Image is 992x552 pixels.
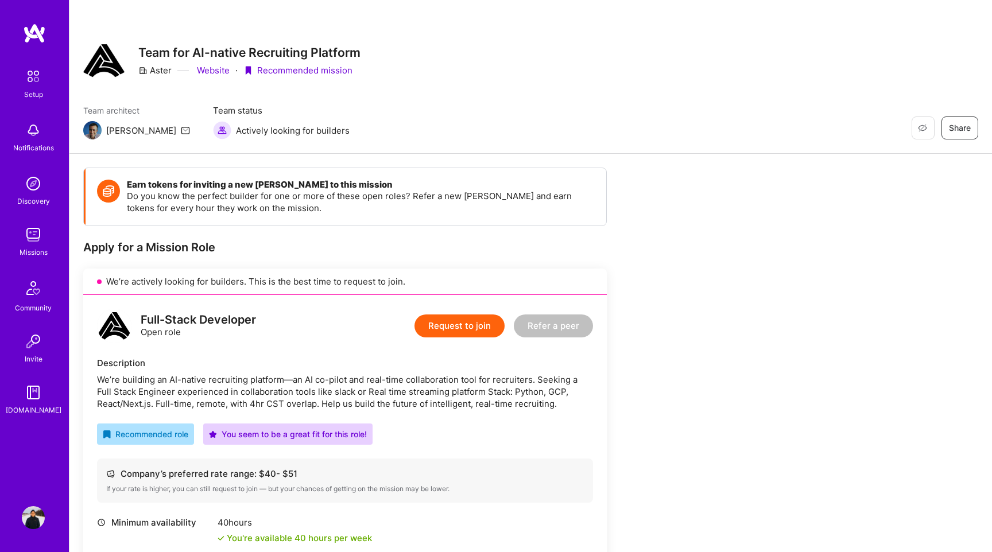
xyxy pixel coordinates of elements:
[514,314,593,337] button: Refer a peer
[218,535,224,542] i: icon Check
[83,40,125,81] img: Company Logo
[22,119,45,142] img: bell
[127,190,595,214] p: Do you know the perfect builder for one or more of these open roles? Refer a new [PERSON_NAME] an...
[83,240,607,255] div: Apply for a Mission Role
[22,172,45,195] img: discovery
[20,274,47,302] img: Community
[97,516,212,528] div: Minimum availability
[21,64,45,88] img: setup
[141,314,256,326] div: Full-Stack Developer
[213,104,350,116] span: Team status
[6,404,61,416] div: [DOMAIN_NAME]
[17,195,50,207] div: Discovery
[103,428,188,440] div: Recommended role
[103,430,111,438] i: icon RecommendedBadge
[236,125,350,137] span: Actively looking for builders
[209,428,367,440] div: You seem to be a great fit for this role!
[83,269,607,295] div: We’re actively looking for builders. This is the best time to request to join.
[243,66,253,75] i: icon PurpleRibbon
[918,123,927,133] i: icon EyeClosed
[22,330,45,353] img: Invite
[209,430,217,438] i: icon PurpleStar
[97,374,593,410] div: We’re building an AI-native recruiting platform—an AI co-pilot and real-time collaboration tool f...
[138,66,148,75] i: icon CompanyGray
[181,126,190,135] i: icon Mail
[141,314,256,338] div: Open role
[83,121,102,139] img: Team Architect
[218,516,372,528] div: 40 hours
[127,180,595,190] h4: Earn tokens for inviting a new [PERSON_NAME] to this mission
[218,532,372,544] div: You're available 40 hours per week
[949,122,971,134] span: Share
[941,116,978,139] button: Share
[106,468,584,480] div: Company’s preferred rate range: $ 40 - $ 51
[106,484,584,493] div: If your rate is higher, you can still request to join — but your chances of getting on the missio...
[22,381,45,404] img: guide book
[106,469,115,478] i: icon Cash
[97,518,106,527] i: icon Clock
[213,121,231,139] img: Actively looking for builders
[138,45,361,60] h3: Team for AI-native Recruiting Platform
[23,23,46,44] img: logo
[97,357,593,369] div: Description
[15,302,52,314] div: Community
[243,64,352,76] div: Recommended mission
[106,125,176,137] div: [PERSON_NAME]
[13,142,54,154] div: Notifications
[22,223,45,246] img: teamwork
[414,314,505,337] button: Request to join
[97,309,131,343] img: logo
[24,88,43,100] div: Setup
[19,506,48,529] a: User Avatar
[22,506,45,529] img: User Avatar
[83,104,190,116] span: Team architect
[235,64,238,76] div: ·
[195,64,230,76] a: Website
[97,180,120,203] img: Token icon
[138,64,172,76] div: Aster
[20,246,48,258] div: Missions
[25,353,42,365] div: Invite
